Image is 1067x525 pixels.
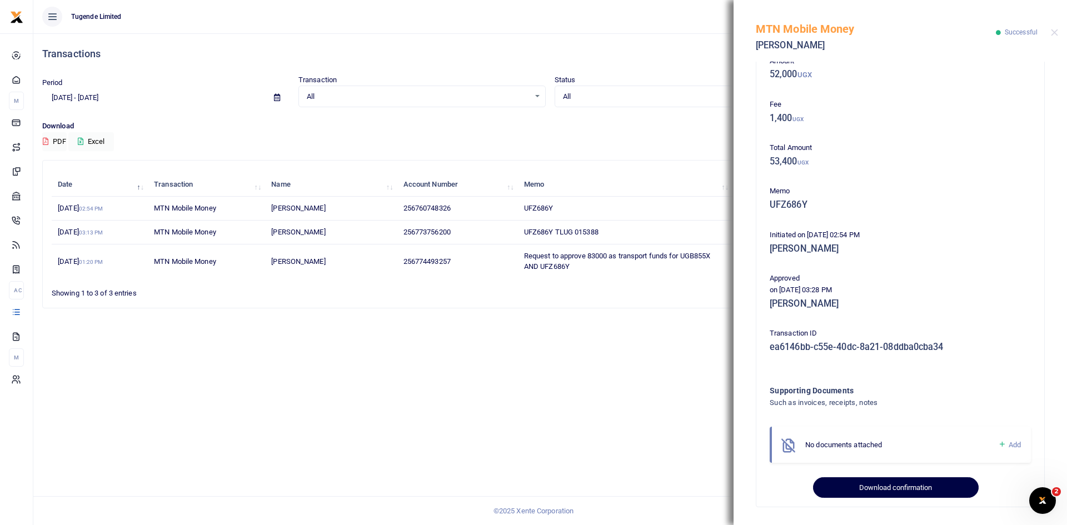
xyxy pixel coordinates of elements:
[307,91,530,102] span: All
[518,173,732,197] th: Memo: activate to sort column ascending
[770,397,986,409] h4: Such as invoices, receipts, notes
[154,257,216,266] span: MTN Mobile Money
[403,228,451,236] span: 256773756200
[805,441,882,449] span: No documents attached
[563,91,786,102] span: All
[10,11,23,24] img: logo-small
[756,22,996,36] h5: MTN Mobile Money
[79,259,103,265] small: 01:20 PM
[403,257,451,266] span: 256774493257
[770,284,1031,296] p: on [DATE] 03:28 PM
[770,243,1031,254] h5: [PERSON_NAME]
[770,113,1031,124] h5: 1,400
[770,99,1031,111] p: Fee
[271,204,325,212] span: [PERSON_NAME]
[42,121,1058,132] p: Download
[52,173,148,197] th: Date: activate to sort column descending
[52,282,463,299] div: Showing 1 to 3 of 3 entries
[770,298,1031,309] h5: [PERSON_NAME]
[770,342,1031,353] h5: ea6146bb-c55e-40dc-8a21-08ddba0cba34
[1009,441,1021,449] span: Add
[1052,487,1061,496] span: 2
[756,40,996,51] h5: [PERSON_NAME]
[79,229,103,236] small: 03:13 PM
[770,273,1031,284] p: Approved
[9,348,24,367] li: M
[998,438,1021,451] a: Add
[555,74,576,86] label: Status
[770,384,986,397] h4: Supporting Documents
[770,69,1031,80] h5: 52,000
[42,48,1058,60] h4: Transactions
[770,328,1031,339] p: Transaction ID
[42,77,63,88] label: Period
[797,71,812,79] small: UGX
[732,173,809,197] th: Amount: activate to sort column ascending
[770,156,1031,167] h5: 53,400
[58,204,103,212] span: [DATE]
[67,12,126,22] span: Tugende Limited
[1005,28,1038,36] span: Successful
[524,204,554,212] span: UFZ686Y
[154,204,216,212] span: MTN Mobile Money
[10,12,23,21] a: logo-small logo-large logo-large
[271,228,325,236] span: [PERSON_NAME]
[271,257,325,266] span: [PERSON_NAME]
[1029,487,1056,514] iframe: Intercom live chat
[792,116,804,122] small: UGX
[403,204,451,212] span: 256760748326
[770,199,1031,211] h5: UFZ686Y
[68,132,114,151] button: Excel
[42,132,67,151] button: PDF
[9,92,24,110] li: M
[58,228,103,236] span: [DATE]
[79,206,103,212] small: 02:54 PM
[524,228,599,236] span: UFZ686Y TLUG 015388
[148,173,265,197] th: Transaction: activate to sort column ascending
[9,281,24,299] li: Ac
[770,186,1031,197] p: Memo
[524,252,711,271] span: Request to approve 83000 as transport funds for UGB855X AND UFZ686Y
[58,257,103,266] span: [DATE]
[797,159,809,166] small: UGX
[770,229,1031,241] p: Initiated on [DATE] 02:54 PM
[298,74,337,86] label: Transaction
[770,142,1031,154] p: Total Amount
[265,173,397,197] th: Name: activate to sort column ascending
[397,173,517,197] th: Account Number: activate to sort column ascending
[1051,29,1058,36] button: Close
[154,228,216,236] span: MTN Mobile Money
[813,477,978,498] button: Download confirmation
[42,88,265,107] input: select period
